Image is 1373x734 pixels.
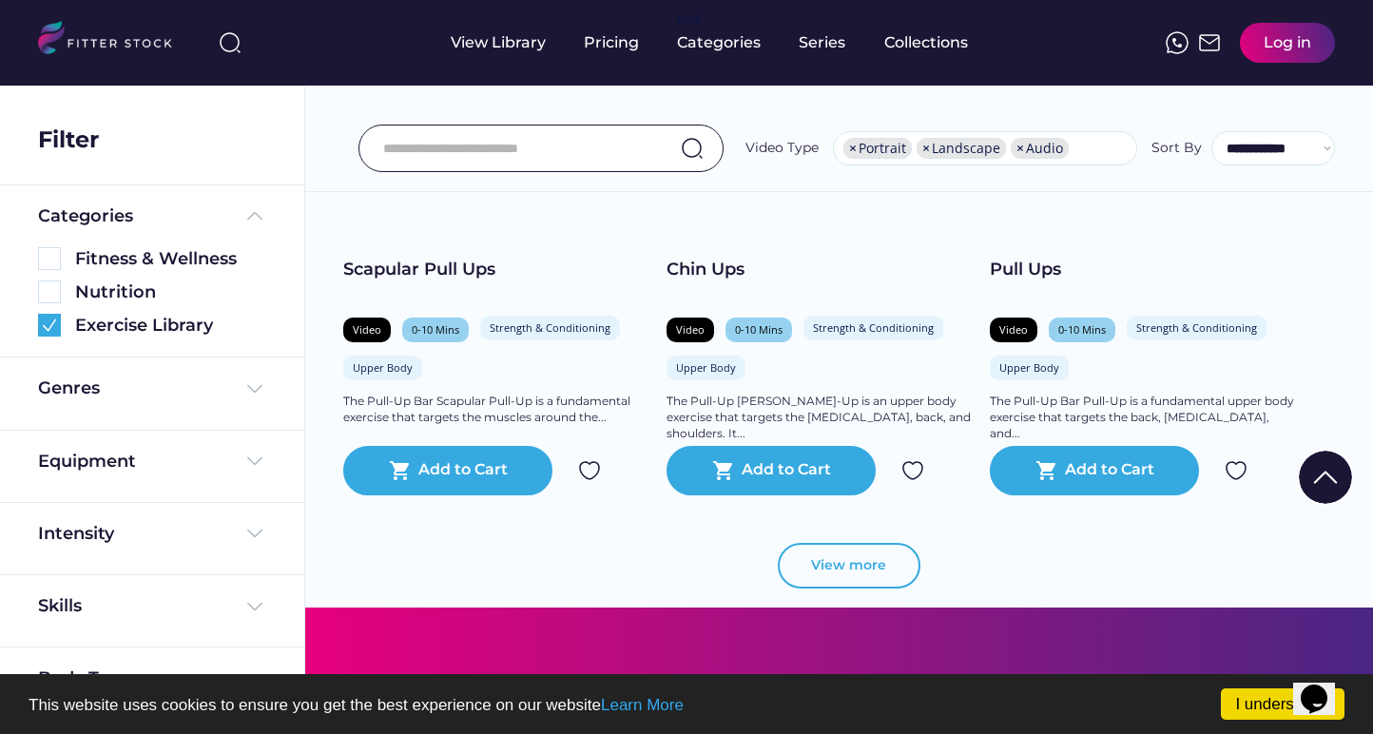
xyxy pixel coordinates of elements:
[778,543,920,589] button: View more
[677,10,702,29] div: fvck
[676,322,705,337] div: Video
[1016,142,1024,155] span: ×
[75,314,266,338] div: Exercise Library
[681,137,704,160] img: search-normal.svg
[1264,32,1311,53] div: Log in
[742,459,831,482] div: Add to Cart
[745,139,819,158] div: Video Type
[243,522,266,545] img: Frame%20%284%29.svg
[667,258,971,281] div: Chin Ups
[389,459,412,482] button: shopping_cart
[38,594,86,618] div: Skills
[1221,688,1344,720] a: I understand!
[990,394,1294,441] div: The Pull-Up Bar Pull-Up is a fundamental upper body exercise that targets the back, [MEDICAL_DATA...
[38,21,188,60] img: LOGO.svg
[735,322,783,337] div: 0-10 Mins
[843,138,912,159] li: Portrait
[243,667,266,690] img: Frame%20%284%29.svg
[901,459,924,482] img: Group%201000002324.svg
[219,31,242,54] img: search-normal%203.svg
[1293,658,1354,715] iframe: chat widget
[490,320,610,335] div: Strength & Conditioning
[813,320,934,335] div: Strength & Conditioning
[38,666,130,690] div: Body Type
[990,258,1294,281] div: Pull Ups
[1151,139,1202,158] div: Sort By
[75,280,266,304] div: Nutrition
[343,258,648,281] div: Scapular Pull Ups
[999,360,1059,375] div: Upper Body
[1065,459,1154,482] div: Add to Cart
[667,394,971,441] div: The Pull-Up [PERSON_NAME]-Up is an upper body exercise that targets the [MEDICAL_DATA], back, and...
[999,322,1028,337] div: Video
[917,138,1006,159] li: Landscape
[1225,459,1247,482] img: Group%201000002324.svg
[849,142,857,155] span: ×
[922,142,930,155] span: ×
[451,32,546,53] div: View Library
[1198,31,1221,54] img: Frame%2051.svg
[38,314,61,337] img: Group%201000002360.svg
[418,459,508,482] div: Add to Cart
[1011,138,1069,159] li: Audio
[353,360,413,375] div: Upper Body
[75,247,266,271] div: Fitness & Wellness
[243,450,266,473] img: Frame%20%284%29.svg
[1058,322,1106,337] div: 0-10 Mins
[38,377,100,400] div: Genres
[243,204,266,227] img: Frame%20%285%29.svg
[38,247,61,270] img: Rectangle%205126.svg
[243,595,266,618] img: Frame%20%284%29.svg
[38,450,136,473] div: Equipment
[584,32,639,53] div: Pricing
[1166,31,1189,54] img: meteor-icons_whatsapp%20%281%29.svg
[1299,451,1352,504] img: Group%201000002322%20%281%29.svg
[578,459,601,482] img: Group%201000002324.svg
[1035,459,1058,482] button: shopping_cart
[29,697,1344,713] p: This website uses cookies to ensure you get the best experience on our website
[243,377,266,400] img: Frame%20%284%29.svg
[412,322,459,337] div: 0-10 Mins
[1136,320,1257,335] div: Strength & Conditioning
[677,32,761,53] div: Categories
[799,32,846,53] div: Series
[884,32,968,53] div: Collections
[38,204,133,228] div: Categories
[676,360,736,375] div: Upper Body
[601,696,684,714] a: Learn More
[353,322,381,337] div: Video
[343,394,648,426] div: The Pull-Up Bar Scapular Pull-Up is a fundamental exercise that targets the muscles around the...
[38,124,99,156] div: Filter
[712,459,735,482] button: shopping_cart
[38,280,61,303] img: Rectangle%205126.svg
[38,522,114,546] div: Intensity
